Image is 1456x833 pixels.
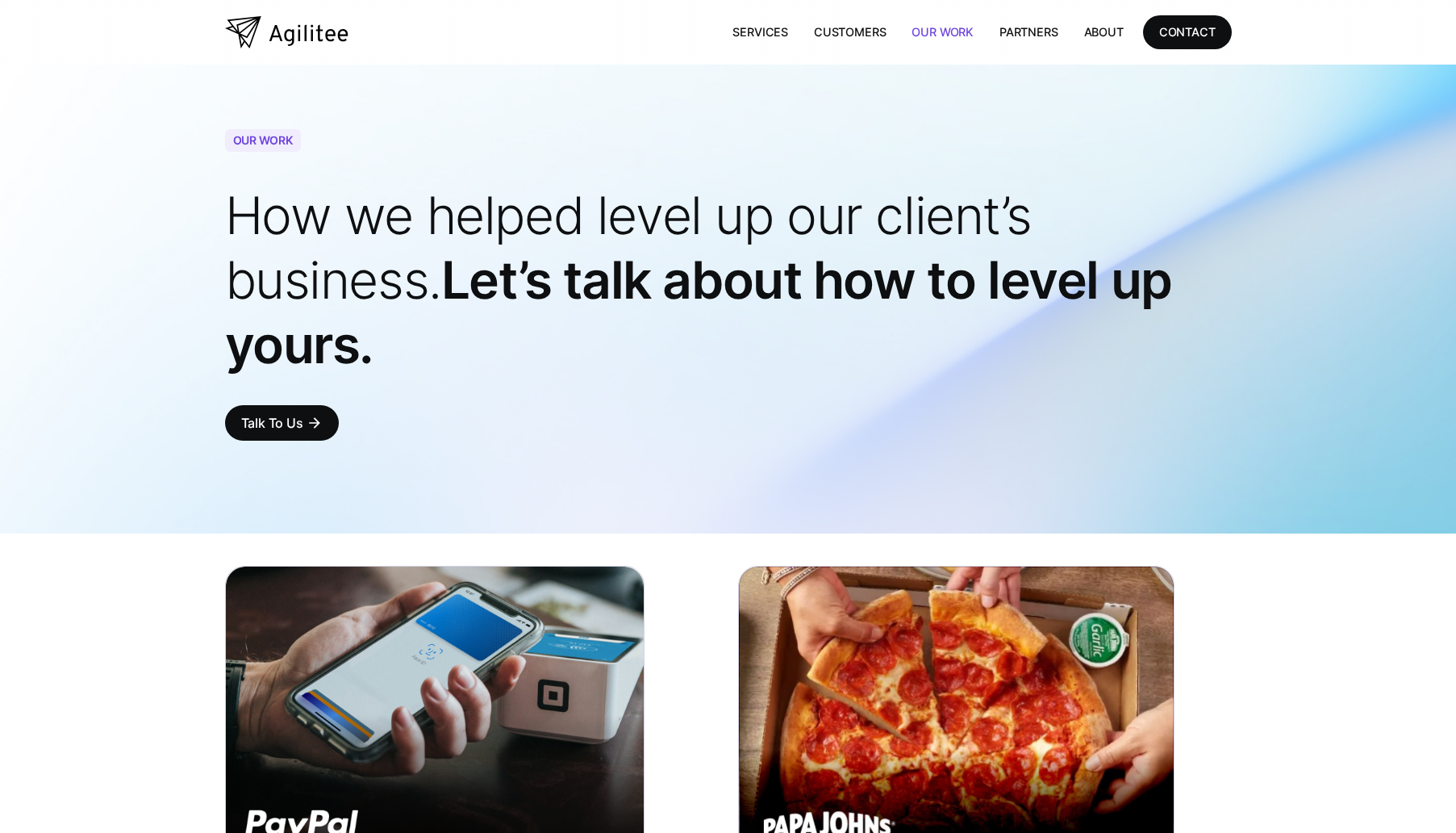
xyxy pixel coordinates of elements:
[225,129,301,152] div: OUR WORK
[241,412,303,434] div: Talk To Us
[307,415,323,431] div: arrow_forward
[720,15,801,48] a: Services
[801,15,899,48] a: Customers
[225,183,1232,377] h1: Let’s talk about how to level up yours.
[899,15,987,48] a: Our Work
[1143,15,1232,48] a: CONTACT
[1071,15,1137,48] a: About
[225,405,339,441] a: Talk To Usarrow_forward
[1159,22,1216,42] div: CONTACT
[225,184,1032,311] span: How we helped level up our client’s business.
[225,16,348,48] a: home
[987,15,1071,48] a: Partners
